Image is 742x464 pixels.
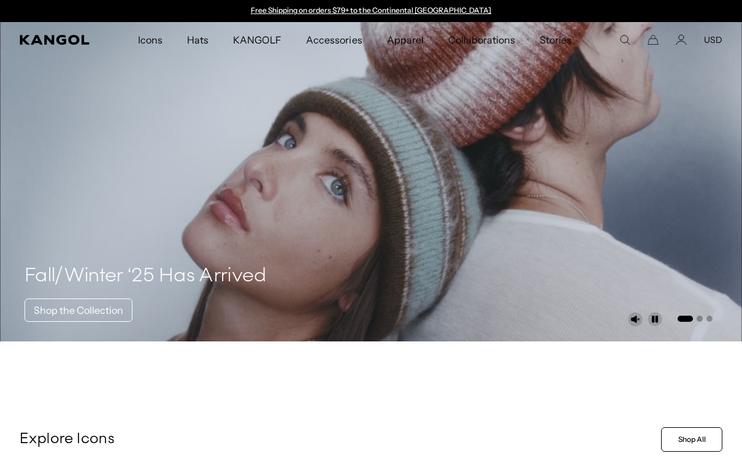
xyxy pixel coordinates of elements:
[233,22,281,58] span: KANGOLF
[540,22,572,58] span: Stories
[126,22,175,58] a: Icons
[175,22,221,58] a: Hats
[661,427,722,452] a: Shop All
[676,34,687,45] a: Account
[245,6,497,16] div: Announcement
[648,34,659,45] button: Cart
[678,316,693,322] button: Go to slide 1
[527,22,584,58] a: Stories
[25,264,267,289] h4: Fall/Winter ‘25 Has Arrived
[628,312,643,327] button: Unmute
[306,22,362,58] span: Accessories
[294,22,374,58] a: Accessories
[245,6,497,16] div: 1 of 2
[619,34,630,45] summary: Search here
[245,6,497,16] slideshow-component: Announcement bar
[25,299,132,322] a: Shop the Collection
[648,312,662,327] button: Pause
[221,22,294,58] a: KANGOLF
[676,313,713,323] ul: Select a slide to show
[436,22,527,58] a: Collaborations
[448,22,515,58] span: Collaborations
[375,22,436,58] a: Apparel
[138,22,163,58] span: Icons
[387,22,424,58] span: Apparel
[187,22,208,58] span: Hats
[704,34,722,45] button: USD
[20,430,656,449] p: Explore Icons
[20,35,90,45] a: Kangol
[706,316,713,322] button: Go to slide 3
[697,316,703,322] button: Go to slide 2
[251,6,492,15] a: Free Shipping on orders $79+ to the Continental [GEOGRAPHIC_DATA]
